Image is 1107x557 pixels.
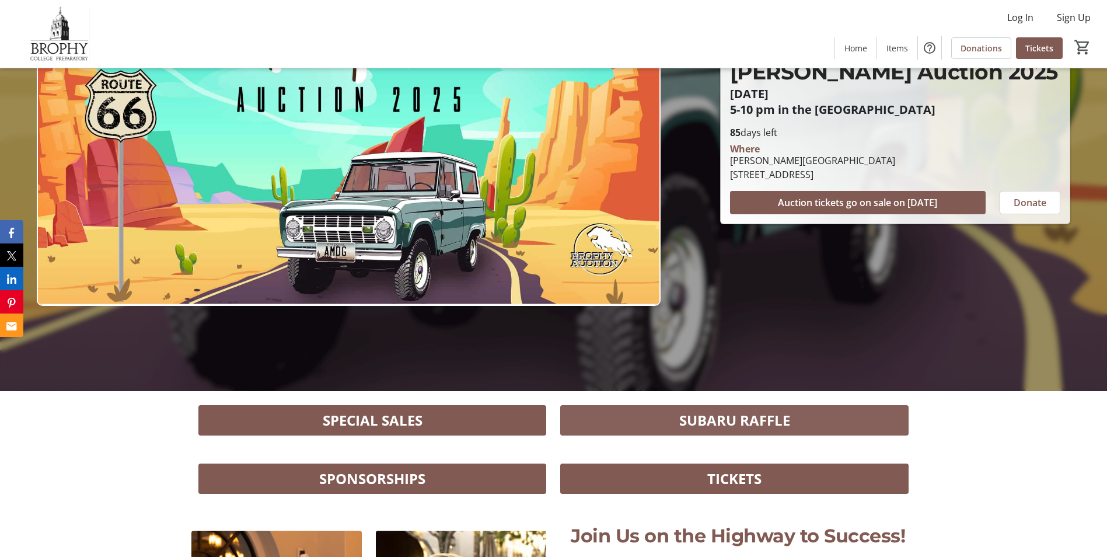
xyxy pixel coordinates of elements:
[679,410,790,431] span: SUBARU RAFFLE
[730,168,895,182] div: [STREET_ADDRESS]
[730,103,1060,116] p: 5-10 pm in the [GEOGRAPHIC_DATA]
[1072,37,1093,58] button: Cart
[707,468,762,489] span: TICKETS
[918,36,941,60] button: Help
[1016,37,1063,59] a: Tickets
[560,405,908,436] button: SUBARU RAFFLE
[1047,8,1100,27] button: Sign Up
[730,88,1060,100] p: [DATE]
[730,126,741,139] span: 85
[1025,42,1053,54] span: Tickets
[560,522,915,550] p: Join Us on the Highway to Success!
[877,37,917,59] a: Items
[1007,11,1033,25] span: Log In
[730,144,760,154] div: Where
[730,154,895,168] div: [PERSON_NAME][GEOGRAPHIC_DATA]
[886,42,908,54] span: Items
[730,191,986,214] button: Auction tickets go on sale on [DATE]
[835,37,876,59] a: Home
[198,405,546,436] button: SPECIAL SALES
[998,8,1043,27] button: Log In
[319,468,425,489] span: SPONSORSHIPS
[844,42,867,54] span: Home
[1014,196,1046,210] span: Donate
[7,5,111,63] img: Brophy College Preparatory 's Logo
[778,196,937,210] span: Auction tickets go on sale on [DATE]
[1000,191,1060,214] button: Donate
[951,37,1011,59] a: Donations
[730,59,1058,85] span: [PERSON_NAME] Auction 2025
[1057,11,1091,25] span: Sign Up
[961,42,1002,54] span: Donations
[323,410,422,431] span: SPECIAL SALES
[560,464,908,494] button: TICKETS
[730,126,1060,140] p: days left
[198,464,546,494] button: SPONSORSHIPS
